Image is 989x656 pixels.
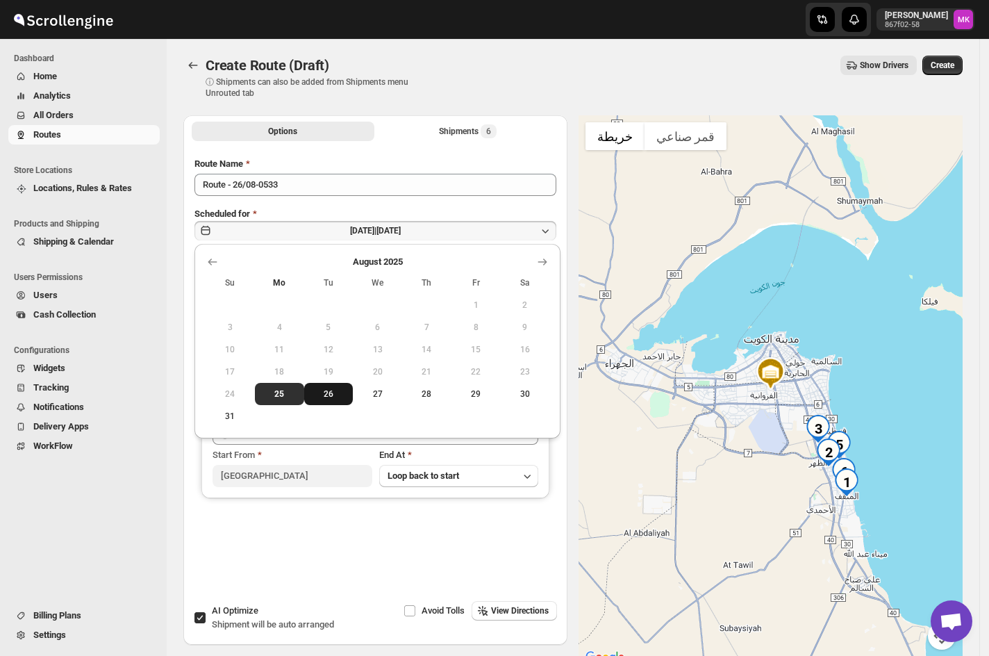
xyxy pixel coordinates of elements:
span: 10 [211,344,249,355]
div: Shipments [439,124,497,138]
button: Friday August 8 2025 [451,316,501,338]
span: Shipment will be auto arranged [212,619,334,630]
button: Home [8,67,160,86]
span: Sa [506,277,545,288]
p: ⓘ Shipments can also be added from Shipments menu Unrouted tab [206,76,424,99]
span: Products and Shipping [14,218,160,229]
span: Tracking [33,382,69,393]
span: Delivery Apps [33,421,89,432]
span: 1 [457,300,495,311]
button: Today Monday August 25 2025 [255,383,304,405]
button: All Orders [8,106,160,125]
span: Store Locations [14,165,160,176]
th: Wednesday [353,272,402,294]
span: Create Route (Draft) [206,57,329,74]
span: Home [33,71,57,81]
button: Sunday August 24 2025 [206,383,255,405]
span: 5 [310,322,348,333]
span: Shipping & Calendar [33,236,114,247]
button: [DATE]|[DATE] [194,221,556,240]
span: Start From [213,450,255,460]
button: Monday August 18 2025 [255,361,304,383]
span: 2 [506,300,545,311]
button: Users [8,286,160,305]
span: Locations, Rules & Rates [33,183,132,193]
button: Shipping & Calendar [8,232,160,252]
p: 867f02-58 [885,21,948,29]
button: Sunday August 10 2025 [206,338,255,361]
span: Dashboard [14,53,160,64]
button: Routes [183,56,203,75]
button: Settings [8,625,160,645]
span: 21 [408,366,446,377]
button: Loop back to start [379,465,539,487]
span: 6 [486,126,491,137]
button: عرض صور القمر الصناعي [645,122,726,150]
span: Billing Plans [33,610,81,621]
button: Thursday August 28 2025 [402,383,451,405]
span: Tu [310,277,348,288]
span: 31 [211,411,249,422]
span: We [358,277,397,288]
button: Delivery Apps [8,417,160,436]
span: Scheduled for [194,208,250,219]
span: Options [268,126,297,137]
button: Thursday August 7 2025 [402,316,451,338]
button: Notifications [8,397,160,417]
div: 1 [833,468,861,496]
span: Widgets [33,363,65,373]
span: [DATE] | [350,226,376,236]
button: Saturday August 30 2025 [501,383,550,405]
button: Tuesday August 19 2025 [304,361,354,383]
button: عرض خريطة الشارع [585,122,645,150]
span: Create [931,60,954,71]
button: Monday August 4 2025 [255,316,304,338]
span: 17 [211,366,249,377]
th: Tuesday [304,272,354,294]
span: Routes [33,129,61,140]
button: Monday August 11 2025 [255,338,304,361]
span: 23 [506,366,545,377]
button: Saturday August 9 2025 [501,316,550,338]
span: 7 [408,322,446,333]
div: 3 [804,415,832,443]
span: Users Permissions [14,272,160,283]
button: Create [922,56,963,75]
span: Cash Collection [33,309,96,320]
span: 22 [457,366,495,377]
button: Analytics [8,86,160,106]
th: Friday [451,272,501,294]
div: 6 [830,458,858,486]
th: Thursday [402,272,451,294]
button: Friday August 1 2025 [451,294,501,316]
span: Notifications [33,402,84,412]
span: 25 [260,388,299,400]
span: 13 [358,344,397,355]
button: Tracking [8,378,160,397]
button: View Directions [472,601,557,621]
button: Cash Collection [8,305,160,325]
span: Configurations [14,345,160,356]
span: 24 [211,388,249,400]
button: Show next month, September 2025 [533,252,552,272]
div: End At [379,448,539,462]
span: AI Optimize [212,605,258,616]
button: Billing Plans [8,606,160,625]
span: View Directions [491,605,549,616]
div: All Route Options [183,146,567,591]
p: [PERSON_NAME] [885,10,948,21]
button: عناصر التحكّم بطريقة عرض الخريطة [928,622,956,650]
button: Routes [8,125,160,145]
span: Fr [457,277,495,288]
div: 5 [825,431,853,459]
input: Eg: Bengaluru Route [194,174,556,196]
span: 4 [260,322,299,333]
button: Sunday August 31 2025 [206,405,255,427]
span: Mo [260,277,299,288]
span: 6 [358,322,397,333]
span: Settings [33,630,66,640]
button: Saturday August 23 2025 [501,361,550,383]
span: 29 [457,388,495,400]
span: 20 [358,366,397,377]
th: Saturday [501,272,550,294]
